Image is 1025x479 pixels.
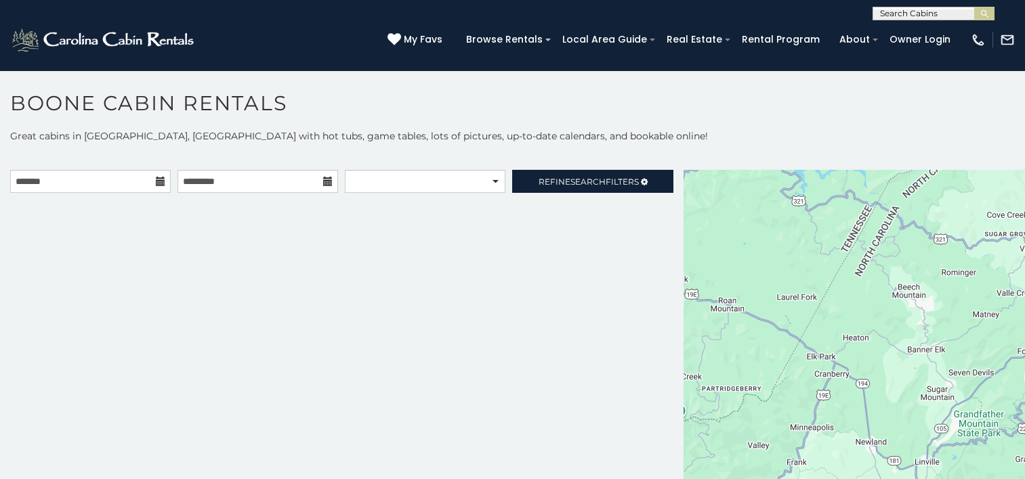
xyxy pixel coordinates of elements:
[1000,32,1015,47] img: mail-regular-white.png
[883,29,957,50] a: Owner Login
[512,170,673,193] a: RefineSearchFilters
[539,177,639,187] span: Refine Filters
[660,29,729,50] a: Real Estate
[388,32,446,47] a: My Favs
[833,29,877,50] a: About
[10,26,198,53] img: White-1-2.png
[556,29,654,50] a: Local Area Guide
[735,29,827,50] a: Rental Program
[459,29,549,50] a: Browse Rentals
[404,32,442,47] span: My Favs
[971,32,986,47] img: phone-regular-white.png
[570,177,606,187] span: Search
